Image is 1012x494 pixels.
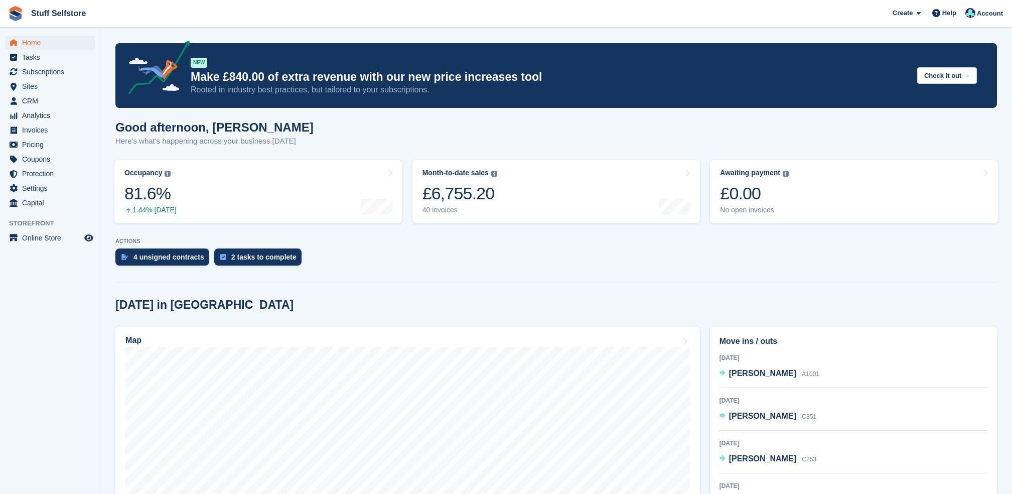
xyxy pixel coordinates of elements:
div: £0.00 [720,183,789,204]
a: 4 unsigned contracts [115,249,214,271]
a: menu [5,65,95,79]
span: Home [22,36,82,50]
span: A1001 [802,371,819,378]
img: task-75834270c22a3079a89374b754ae025e5fb1db73e45f91037f5363f120a921f8.svg [220,254,226,260]
div: 2 tasks to complete [231,253,297,261]
a: menu [5,79,95,93]
div: [DATE] [719,439,987,448]
img: price-adjustments-announcement-icon-8257ccfd72463d97f412b2fc003d46551f7dbcb40ab6d574587a9cd5c0d94... [120,41,190,98]
span: [PERSON_NAME] [729,454,796,463]
a: Awaiting payment £0.00 No open invoices [710,160,998,223]
a: Occupancy 81.6% 1.44% [DATE] [114,160,402,223]
div: [DATE] [719,353,987,362]
img: contract_signature_icon-13c848040528278c33f63329250d36e43548de30e8caae1d1a13099fd9432cc5.svg [121,254,128,260]
a: menu [5,36,95,50]
button: Check it out → [917,67,977,84]
a: [PERSON_NAME] C351 [719,410,816,423]
span: Subscriptions [22,65,82,79]
a: [PERSON_NAME] A1001 [719,367,819,381]
p: Rooted in industry best practices, but tailored to your subscriptions. [191,84,909,95]
span: Capital [22,196,82,210]
h1: Good afternoon, [PERSON_NAME] [115,120,314,134]
span: [PERSON_NAME] [729,412,796,420]
img: icon-info-grey-7440780725fd019a000dd9b08b2336e03edf1995a4989e88bcd33f0948082b44.svg [783,171,789,177]
p: Here's what's happening across your business [DATE] [115,136,314,147]
a: menu [5,231,95,245]
img: icon-info-grey-7440780725fd019a000dd9b08b2336e03edf1995a4989e88bcd33f0948082b44.svg [165,171,171,177]
span: Create [893,8,913,18]
div: £6,755.20 [422,183,497,204]
div: Occupancy [124,169,162,177]
a: menu [5,108,95,122]
div: Month-to-date sales [422,169,489,177]
a: Stuff Selfstore [27,5,90,22]
h2: Map [125,336,141,345]
span: Storefront [9,218,100,228]
span: C253 [802,456,816,463]
a: [PERSON_NAME] C253 [719,453,816,466]
span: Invoices [22,123,82,137]
a: Month-to-date sales £6,755.20 40 invoices [412,160,700,223]
span: Help [942,8,956,18]
a: menu [5,138,95,152]
a: menu [5,50,95,64]
span: CRM [22,94,82,108]
span: C351 [802,413,816,420]
div: 40 invoices [422,206,497,214]
span: Account [977,9,1003,19]
p: Make £840.00 of extra revenue with our new price increases tool [191,70,909,84]
div: Awaiting payment [720,169,780,177]
div: [DATE] [719,481,987,490]
a: menu [5,94,95,108]
img: Simon Gardner [965,8,975,18]
a: 2 tasks to complete [214,249,307,271]
div: No open invoices [720,206,789,214]
a: Preview store [83,232,95,244]
img: stora-icon-8386f47178a22dfd0bd8f6a31ec36ba5ce8667c1dd55bd0f319d3a0aa187defe.svg [8,6,23,21]
span: Pricing [22,138,82,152]
span: Analytics [22,108,82,122]
div: 1.44% [DATE] [124,206,177,214]
p: ACTIONS [115,238,997,244]
a: menu [5,167,95,181]
span: Protection [22,167,82,181]
div: NEW [191,58,207,68]
a: menu [5,196,95,210]
div: 81.6% [124,183,177,204]
span: Settings [22,181,82,195]
h2: Move ins / outs [719,335,987,347]
span: [PERSON_NAME] [729,369,796,378]
span: Coupons [22,152,82,166]
span: Sites [22,79,82,93]
img: icon-info-grey-7440780725fd019a000dd9b08b2336e03edf1995a4989e88bcd33f0948082b44.svg [491,171,497,177]
div: [DATE] [719,396,987,405]
a: menu [5,123,95,137]
h2: [DATE] in [GEOGRAPHIC_DATA] [115,298,294,312]
span: Online Store [22,231,82,245]
div: 4 unsigned contracts [133,253,204,261]
span: Tasks [22,50,82,64]
a: menu [5,181,95,195]
a: menu [5,152,95,166]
